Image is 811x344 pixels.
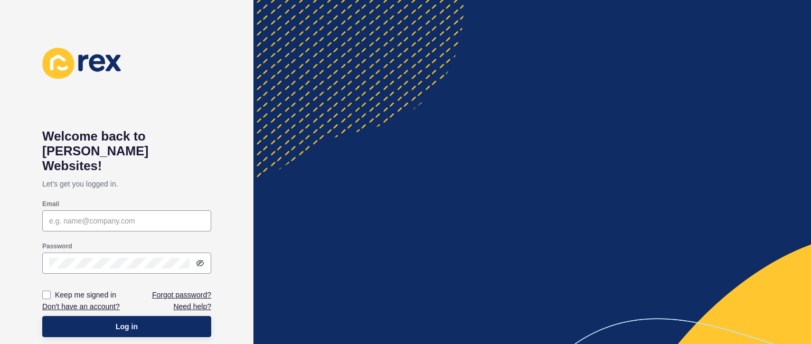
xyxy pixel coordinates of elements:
label: Email [42,200,59,208]
a: Need help? [173,301,211,312]
input: e.g. name@company.com [49,216,204,226]
a: Don't have an account? [42,301,120,312]
label: Keep me signed in [55,290,116,300]
h1: Welcome back to [PERSON_NAME] Websites! [42,129,211,173]
span: Log in [116,321,138,332]
label: Password [42,242,72,250]
a: Forgot password? [152,290,211,300]
button: Log in [42,316,211,337]
p: Let's get you logged in. [42,173,211,194]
